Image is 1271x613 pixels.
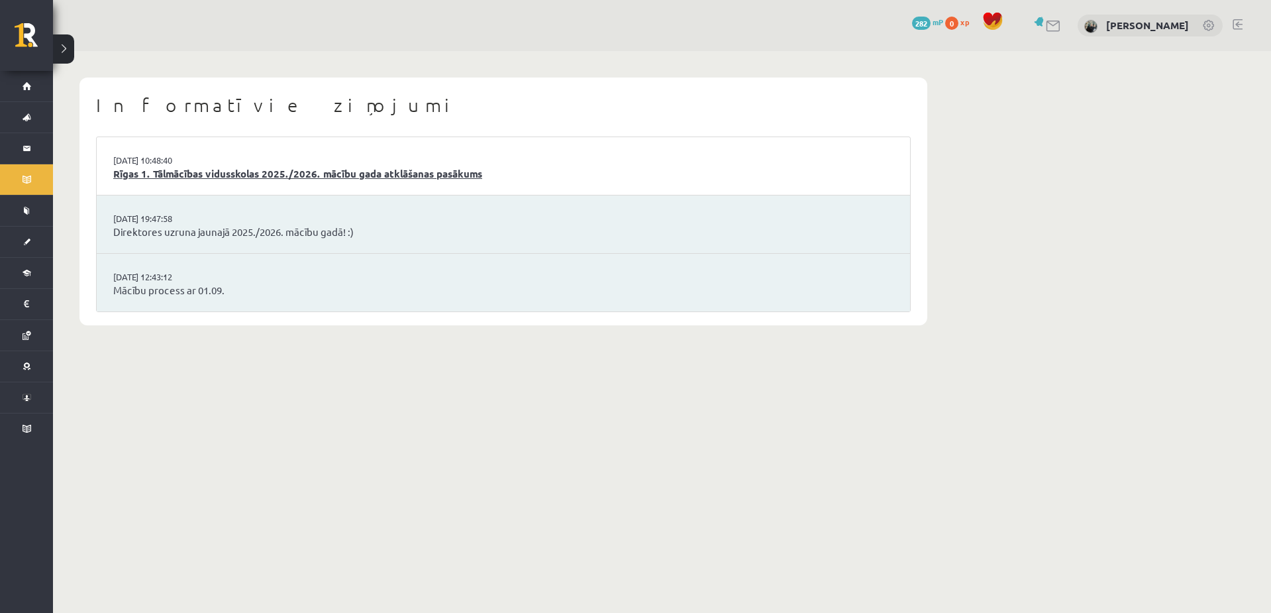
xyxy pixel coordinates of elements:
img: Sofija Jurģevica [1084,20,1097,33]
span: 0 [945,17,958,30]
a: [DATE] 10:48:40 [113,154,213,167]
h1: Informatīvie ziņojumi [96,94,911,117]
span: 282 [912,17,931,30]
a: Mācību process ar 01.09. [113,283,893,298]
span: mP [933,17,943,27]
a: [DATE] 19:47:58 [113,212,213,225]
a: [PERSON_NAME] [1106,19,1189,32]
a: 282 mP [912,17,943,27]
span: xp [960,17,969,27]
a: Direktores uzruna jaunajā 2025./2026. mācību gadā! :) [113,225,893,240]
a: Rīgas 1. Tālmācības vidusskolas 2025./2026. mācību gada atklāšanas pasākums [113,166,893,182]
a: Rīgas 1. Tālmācības vidusskola [15,23,53,56]
a: 0 xp [945,17,976,27]
a: [DATE] 12:43:12 [113,270,213,284]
